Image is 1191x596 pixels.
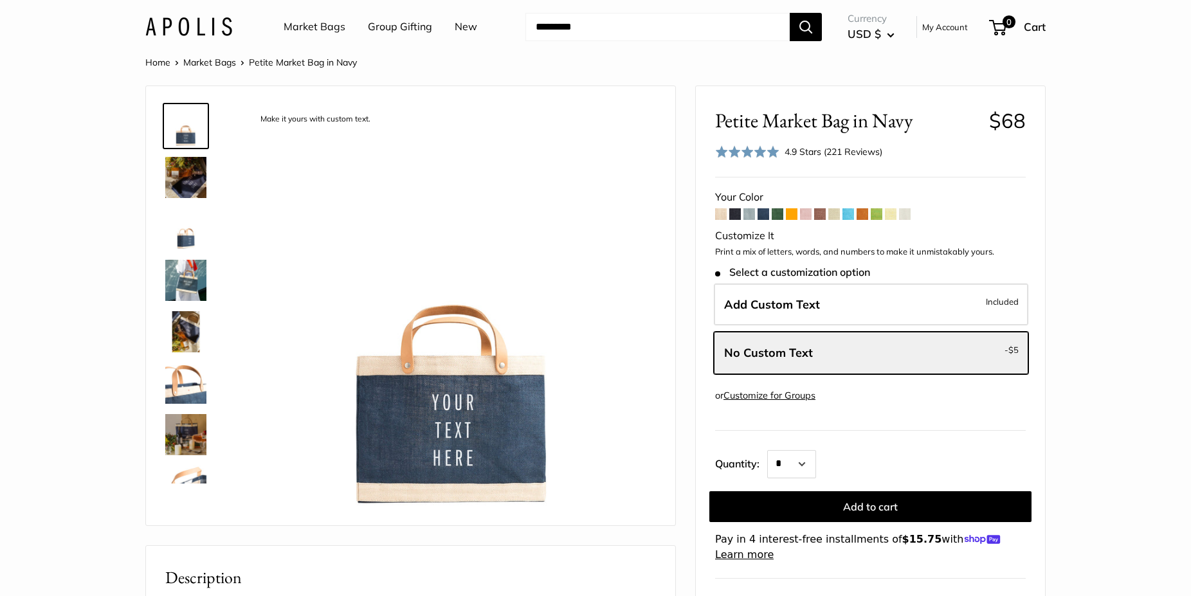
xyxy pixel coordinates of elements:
[163,463,209,509] a: description_Inner pocket good for daily drivers.
[715,143,882,161] div: 4.9 Stars (221 Reviews)
[165,105,206,147] img: description_Make it yours with custom text.
[724,345,813,360] span: No Custom Text
[284,17,345,37] a: Market Bags
[10,547,138,586] iframe: Sign Up via Text for Offers
[715,387,815,404] div: or
[715,188,1026,207] div: Your Color
[165,311,206,352] img: Petite Market Bag in Navy
[922,19,968,35] a: My Account
[986,294,1019,309] span: Included
[183,57,236,68] a: Market Bags
[165,414,206,455] img: Petite Market Bag in Navy
[709,491,1032,522] button: Add to cart
[989,108,1026,133] span: $68
[165,260,206,301] img: Petite Market Bag in Navy
[715,246,1026,258] p: Print a mix of letters, words, and numbers to make it unmistakably yours.
[715,109,979,132] span: Petite Market Bag in Navy
[165,565,656,590] h2: Description
[714,284,1028,326] label: Add Custom Text
[145,57,170,68] a: Home
[163,360,209,406] a: description_Super soft and durable leather handles.
[723,390,815,401] a: Customize for Groups
[1003,15,1015,28] span: 0
[455,17,477,37] a: New
[1024,20,1046,33] span: Cart
[785,145,882,159] div: 4.9 Stars (221 Reviews)
[165,208,206,249] img: Petite Market Bag in Navy
[165,363,206,404] img: description_Super soft and durable leather handles.
[254,111,377,128] div: Make it yours with custom text.
[163,103,209,149] a: description_Make it yours with custom text.
[848,10,895,28] span: Currency
[525,13,790,41] input: Search...
[1008,345,1019,355] span: $5
[249,57,357,68] span: Petite Market Bag in Navy
[1005,342,1019,357] span: -
[249,105,656,512] img: description_Make it yours with custom text.
[848,27,881,41] span: USD $
[368,17,432,37] a: Group Gifting
[715,226,1026,246] div: Customize It
[848,24,895,44] button: USD $
[990,17,1046,37] a: 0 Cart
[163,309,209,355] a: Petite Market Bag in Navy
[163,154,209,201] a: Petite Market Bag in Navy
[165,465,206,507] img: description_Inner pocket good for daily drivers.
[163,257,209,303] a: Petite Market Bag in Navy
[790,13,822,41] button: Search
[714,332,1028,374] label: Leave Blank
[724,297,820,312] span: Add Custom Text
[165,157,206,198] img: Petite Market Bag in Navy
[715,446,767,478] label: Quantity:
[715,266,870,278] span: Select a customization option
[163,411,209,458] a: Petite Market Bag in Navy
[145,54,357,71] nav: Breadcrumb
[145,17,232,36] img: Apolis
[163,206,209,252] a: Petite Market Bag in Navy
